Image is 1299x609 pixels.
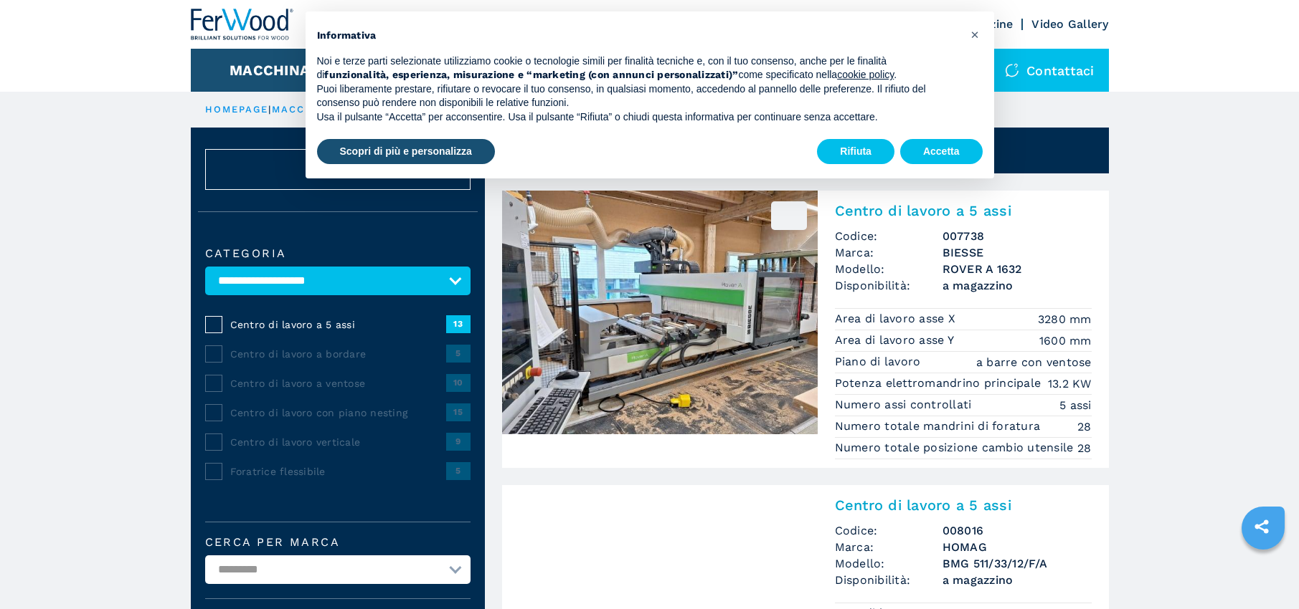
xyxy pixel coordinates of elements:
[943,522,1092,539] h3: 008016
[230,347,446,361] span: Centro di lavoro a bordare
[817,139,894,165] button: Rifiuta
[1244,509,1280,545] a: sharethis
[900,139,983,165] button: Accetta
[230,435,446,449] span: Centro di lavoro verticale
[943,261,1092,277] h3: ROVER A 1632
[835,202,1092,219] h2: Centro di lavoro a 5 assi
[446,374,471,391] span: 10
[964,23,987,46] button: Chiudi questa informativa
[446,462,471,479] span: 5
[835,418,1044,434] p: Numero totale mandrini di foratura
[835,555,943,572] span: Modello:
[835,397,976,413] p: Numero assi controllati
[835,261,943,277] span: Modello:
[230,464,446,479] span: Foratrice flessibile
[835,539,943,555] span: Marca:
[991,49,1109,92] div: Contattaci
[446,403,471,421] span: 15
[502,191,818,434] img: Centro di lavoro a 5 assi BIESSE ROVER A 1632
[317,54,960,82] p: Noi e terze parti selezionate utilizziamo cookie o tecnologie simili per finalità tecniche e, con...
[268,104,271,115] span: |
[1031,17,1108,31] a: Video Gallery
[324,69,738,80] strong: funzionalità, esperienza, misurazione e “marketing (con annunci personalizzati)”
[835,375,1045,391] p: Potenza elettromandrino principale
[1038,311,1092,327] em: 3280 mm
[205,104,269,115] a: HOMEPAGE
[317,110,960,125] p: Usa il pulsante “Accetta” per acconsentire. Usa il pulsante “Rifiuta” o chiudi questa informativa...
[272,104,347,115] a: macchinari
[230,62,325,79] button: Macchinari
[976,354,1092,370] em: a barre con ventose
[835,572,943,588] span: Disponibilità:
[205,248,471,259] label: Categoria
[317,82,960,110] p: Puoi liberamente prestare, rifiutare o revocare il tuo consenso, in qualsiasi momento, accedendo ...
[1048,375,1092,392] em: 13.2 KW
[943,277,1092,294] span: a magazzino
[1077,418,1092,435] em: 28
[230,406,446,420] span: Centro di lavoro con piano nesting
[446,345,471,362] span: 5
[835,228,943,244] span: Codice:
[835,332,958,348] p: Area di lavoro asse Y
[943,555,1092,572] h3: BMG 511/33/12/F/A
[1005,63,1019,77] img: Contattaci
[317,29,960,43] h2: Informativa
[835,244,943,261] span: Marca:
[502,191,1109,468] a: Centro di lavoro a 5 assi BIESSE ROVER A 1632007738Centro di lavoro a 5 assiCodice:007738Marca:BI...
[943,572,1092,588] span: a magazzino
[317,139,495,165] button: Scopri di più e personalizza
[1039,332,1092,349] em: 1600 mm
[943,228,1092,244] h3: 007738
[205,149,471,190] button: ResetAnnulla
[205,537,471,548] label: Cerca per marca
[943,244,1092,261] h3: BIESSE
[1077,440,1092,456] em: 28
[446,315,471,332] span: 13
[230,376,446,390] span: Centro di lavoro a ventose
[943,539,1092,555] h3: HOMAG
[835,497,1092,514] h2: Centro di lavoro a 5 assi
[835,277,943,294] span: Disponibilità:
[835,440,1077,456] p: Numero totale posizione cambio utensile
[835,311,960,327] p: Area di lavoro asse X
[191,9,294,40] img: Ferwood
[837,69,894,80] a: cookie policy
[230,317,446,332] span: Centro di lavoro a 5 assi
[835,522,943,539] span: Codice:
[835,354,925,370] p: Piano di lavoro
[970,26,979,43] span: ×
[1059,397,1092,413] em: 5 assi
[446,433,471,450] span: 9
